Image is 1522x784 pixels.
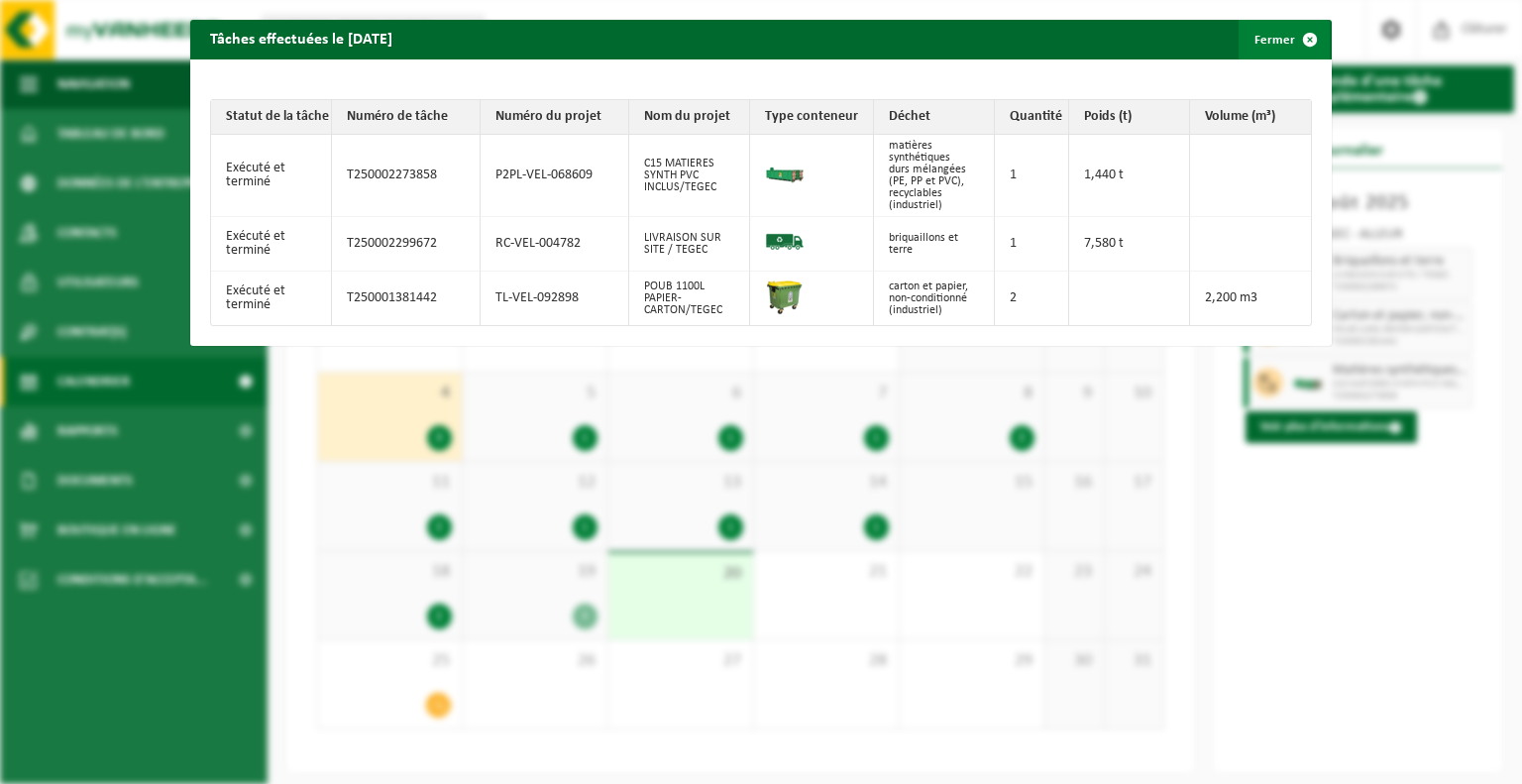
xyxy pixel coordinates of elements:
img: HK-XC-15-GN-00 [765,164,805,183]
td: 1 [995,217,1069,272]
h2: Tâches effectuées le [DATE] [190,20,412,57]
td: RC-VEL-004782 [481,217,629,272]
th: Numéro du projet [481,100,629,135]
td: T250002299672 [332,217,481,272]
th: Statut de la tâche [211,100,332,135]
th: Numéro de tâche [332,100,481,135]
td: T250001381442 [332,272,481,325]
td: POUB 1100L PAPIER-CARTON/TEGEC [629,272,750,325]
td: 2 [995,272,1069,325]
th: Poids (t) [1069,100,1190,135]
td: Exécuté et terminé [211,272,332,325]
th: Type conteneur [750,100,874,135]
td: Exécuté et terminé [211,217,332,272]
img: WB-1100-HPE-GN-50 [765,277,805,316]
td: C15 MATIERES SYNTH PVC INCLUS/TEGEC [629,135,750,217]
td: carton et papier, non-conditionné (industriel) [874,272,995,325]
th: Nom du projet [629,100,750,135]
td: 2,200 m3 [1190,272,1311,325]
td: 1 [995,135,1069,217]
td: briquaillons et terre [874,217,995,272]
td: TL-VEL-092898 [481,272,629,325]
td: 1,440 t [1069,135,1190,217]
td: P2PL-VEL-068609 [481,135,629,217]
th: Déchet [874,100,995,135]
img: BL-SO-LV [765,222,805,262]
td: T250002273858 [332,135,481,217]
th: Volume (m³) [1190,100,1311,135]
td: LIVRAISON SUR SITE / TEGEC [629,217,750,272]
td: 7,580 t [1069,217,1190,272]
td: Exécuté et terminé [211,135,332,217]
td: matières synthétiques durs mélangées (PE, PP et PVC), recyclables (industriel) [874,135,995,217]
th: Quantité [995,100,1069,135]
button: Fermer [1239,20,1330,59]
